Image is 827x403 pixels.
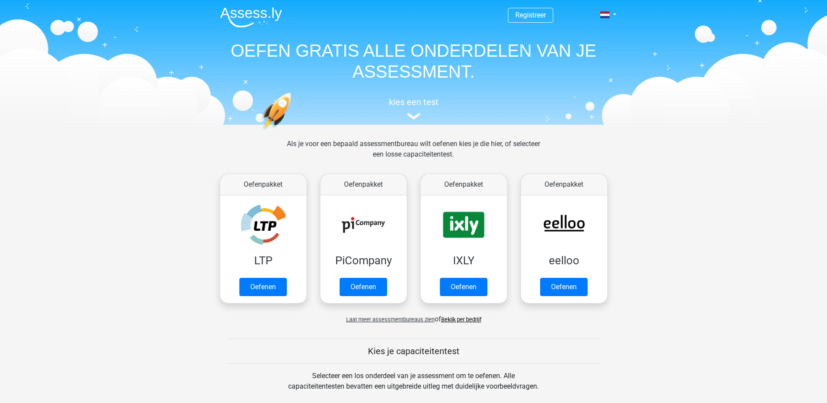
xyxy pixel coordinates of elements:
[213,307,614,324] div: of
[280,139,547,170] div: Als je voor een bepaald assessmentbureau wilt oefenen kies je die hier, of selecteer een losse ca...
[340,278,387,296] a: Oefenen
[346,316,435,323] span: Laat meer assessmentbureaus zien
[515,11,546,19] a: Registreer
[261,92,325,171] img: oefenen
[239,278,287,296] a: Oefenen
[540,278,588,296] a: Oefenen
[407,113,420,120] img: assessment
[213,40,614,82] h1: OEFEN GRATIS ALLE ONDERDELEN VAN JE ASSESSMENT.
[228,346,600,356] h5: Kies je capaciteitentest
[441,316,481,323] a: Bekijk per bedrijf
[220,7,282,27] img: Assessly
[440,278,487,296] a: Oefenen
[213,97,614,107] h5: kies een test
[213,97,614,120] a: kies een test
[280,371,547,402] div: Selecteer een los onderdeel van je assessment om te oefenen. Alle capaciteitentesten bevatten een...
